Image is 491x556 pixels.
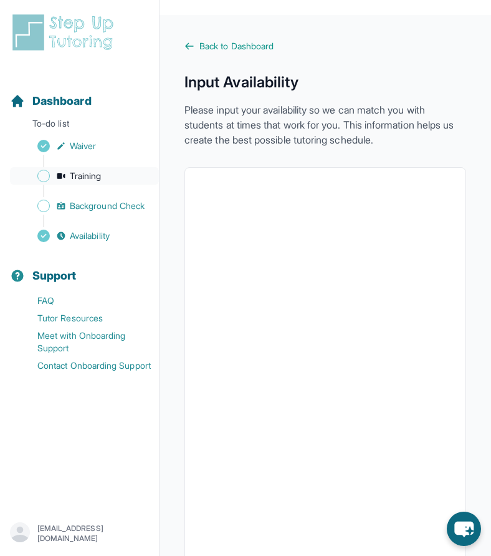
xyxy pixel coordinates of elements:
[184,40,466,52] a: Back to Dashboard
[184,102,466,147] p: Please input your availability so we can match you with students at times that work for you. This...
[10,227,159,245] a: Availability
[10,327,159,357] a: Meet with Onboarding Support
[10,12,121,52] img: logo
[32,92,92,110] span: Dashboard
[10,292,159,310] a: FAQ
[5,247,154,290] button: Support
[5,117,154,135] p: To-do list
[5,72,154,115] button: Dashboard
[37,524,149,544] p: [EMAIL_ADDRESS][DOMAIN_NAME]
[10,92,92,110] a: Dashboard
[10,197,159,215] a: Background Check
[10,310,159,327] a: Tutor Resources
[32,267,77,285] span: Support
[447,512,481,546] button: chat-button
[70,230,110,242] span: Availability
[184,72,466,92] h1: Input Availability
[10,137,159,155] a: Waiver
[10,167,159,185] a: Training
[70,170,102,182] span: Training
[70,140,96,152] span: Waiver
[70,200,145,212] span: Background Check
[10,522,149,545] button: [EMAIL_ADDRESS][DOMAIN_NAME]
[10,357,159,374] a: Contact Onboarding Support
[199,40,274,52] span: Back to Dashboard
